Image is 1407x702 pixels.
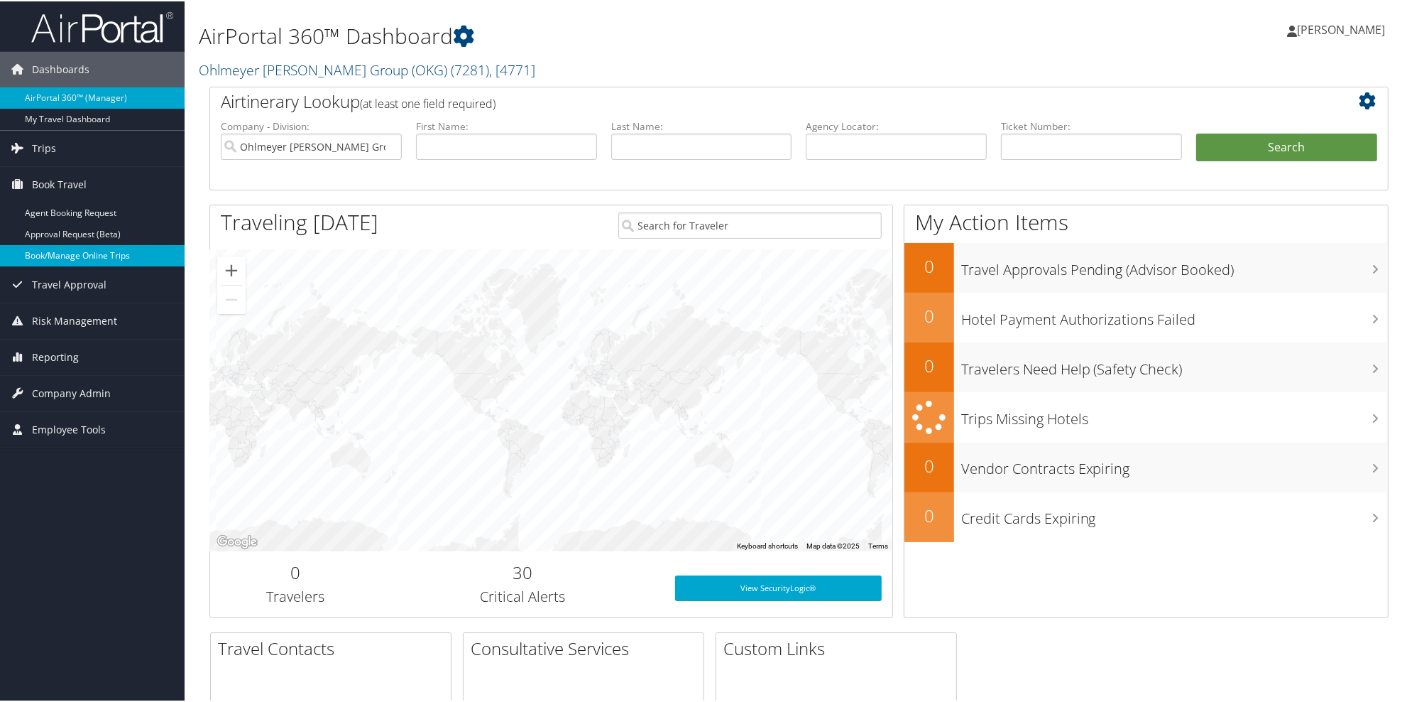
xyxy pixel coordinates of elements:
[904,291,1388,341] a: 0Hotel Payment Authorizations Failed
[217,284,246,313] button: Zoom out
[471,635,703,659] h2: Consultative Services
[199,59,535,78] a: Ohlmeyer [PERSON_NAME] Group (OKG)
[1196,132,1377,161] button: Search
[199,20,999,50] h1: AirPortal 360™ Dashboard
[961,450,1388,477] h3: Vendor Contracts Expiring
[451,59,489,78] span: ( 7281 )
[904,391,1388,441] a: Trips Missing Hotels
[32,302,117,337] span: Risk Management
[32,129,56,165] span: Trips
[391,585,654,605] h3: Critical Alerts
[391,559,654,583] h2: 30
[217,255,246,283] button: Zoom in
[904,352,954,377] h2: 0
[618,211,881,237] input: Search for Traveler
[904,206,1388,236] h1: My Action Items
[904,341,1388,391] a: 0Travelers Need Help (Safety Check)
[221,118,402,132] label: Company - Division:
[32,374,111,410] span: Company Admin
[723,635,956,659] h2: Custom Links
[961,401,1388,428] h3: Trips Missing Hotels
[31,9,173,43] img: airportal-logo.png
[214,531,261,550] img: Google
[221,206,378,236] h1: Traveling [DATE]
[737,540,798,550] button: Keyboard shortcuts
[904,303,954,327] h2: 0
[1287,7,1399,50] a: [PERSON_NAME]
[32,266,106,301] span: Travel Approval
[904,441,1388,491] a: 0Vendor Contracts Expiring
[904,453,954,477] h2: 0
[1001,118,1182,132] label: Ticket Number:
[416,118,597,132] label: First Name:
[961,351,1388,378] h3: Travelers Need Help (Safety Check)
[218,635,451,659] h2: Travel Contacts
[961,301,1388,328] h3: Hotel Payment Authorizations Failed
[489,59,535,78] span: , [ 4771 ]
[1297,21,1385,36] span: [PERSON_NAME]
[611,118,792,132] label: Last Name:
[214,531,261,550] a: Open this area in Google Maps (opens a new window)
[221,585,370,605] h3: Travelers
[675,574,881,600] a: View SecurityLogic®
[904,491,1388,541] a: 0Credit Cards Expiring
[904,242,1388,291] a: 0Travel Approvals Pending (Advisor Booked)
[360,94,496,110] span: (at least one field required)
[221,88,1279,112] h2: Airtinerary Lookup
[904,502,954,526] h2: 0
[32,411,106,446] span: Employee Tools
[806,541,860,549] span: Map data ©2025
[868,541,888,549] a: Terms (opens in new tab)
[221,559,370,583] h2: 0
[806,118,987,132] label: Agency Locator:
[32,166,87,201] span: Book Travel
[904,253,954,277] h2: 0
[961,500,1388,527] h3: Credit Cards Expiring
[32,338,79,374] span: Reporting
[32,50,89,86] span: Dashboards
[961,252,1388,279] h3: Travel Approvals Pending (Advisor Booked)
